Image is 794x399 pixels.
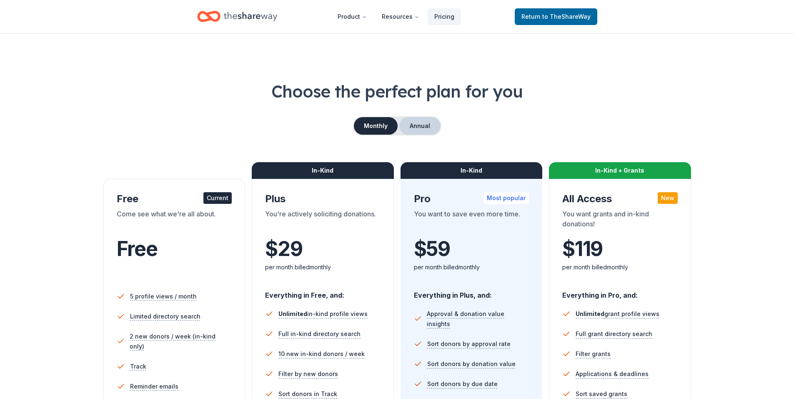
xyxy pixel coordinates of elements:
[515,8,597,25] a: Returnto TheShareWay
[117,236,158,261] span: Free
[562,209,678,232] div: You want grants and in-kind donations!
[278,310,368,317] span: in-kind profile views
[401,162,543,179] div: In-Kind
[265,192,381,206] div: Plus
[576,369,649,379] span: Applications & deadlines
[414,192,529,206] div: Pro
[130,331,232,351] span: 2 new donors / week (in-kind only)
[414,237,450,261] span: $ 59
[278,310,307,317] span: Unlimited
[427,379,498,389] span: Sort donors by due date
[278,329,361,339] span: Full in-kind directory search
[33,80,761,103] h1: Choose the perfect plan for you
[399,117,441,135] button: Annual
[428,8,461,25] a: Pricing
[427,309,529,329] span: Approval & donation value insights
[117,209,232,232] div: Come see what we're all about.
[483,192,529,204] div: Most popular
[562,192,678,206] div: All Access
[658,192,678,204] div: New
[265,262,381,272] div: per month billed monthly
[576,310,604,317] span: Unlimited
[576,310,659,317] span: grant profile views
[331,8,373,25] button: Product
[414,283,529,301] div: Everything in Plus, and:
[130,361,146,371] span: Track
[576,349,611,359] span: Filter grants
[265,237,302,261] span: $ 29
[375,8,426,25] button: Resources
[427,359,516,369] span: Sort donors by donation value
[414,262,529,272] div: per month billed monthly
[562,283,678,301] div: Everything in Pro, and:
[130,381,178,391] span: Reminder emails
[265,283,381,301] div: Everything in Free, and:
[130,311,200,321] span: Limited directory search
[354,117,398,135] button: Monthly
[117,192,232,206] div: Free
[130,291,197,301] span: 5 profile views / month
[278,349,365,359] span: 10 new in-kind donors / week
[203,192,232,204] div: Current
[576,389,627,399] span: Sort saved grants
[549,162,691,179] div: In-Kind + Grants
[562,262,678,272] div: per month billed monthly
[197,7,277,26] a: Home
[278,389,337,399] span: Sort donors in Track
[252,162,394,179] div: In-Kind
[576,329,652,339] span: Full grant directory search
[278,369,338,379] span: Filter by new donors
[542,13,591,20] span: to TheShareWay
[265,209,381,232] div: You're actively soliciting donations.
[414,209,529,232] div: You want to save even more time.
[521,12,591,22] span: Return
[562,237,603,261] span: $ 119
[331,7,461,26] nav: Main
[427,339,511,349] span: Sort donors by approval rate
